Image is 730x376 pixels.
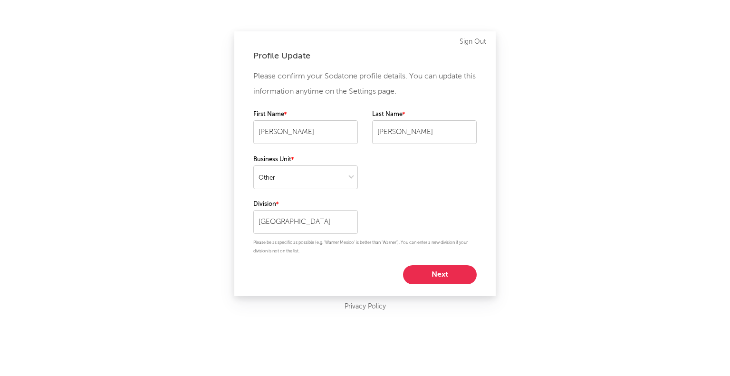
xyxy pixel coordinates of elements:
[253,109,358,120] label: First Name
[253,120,358,144] input: Your first name
[253,239,477,256] p: Please be as specific as possible (e.g. 'Warner Mexico' is better than 'Warner'). You can enter a...
[253,69,477,99] p: Please confirm your Sodatone profile details. You can update this information anytime on the Sett...
[253,50,477,62] div: Profile Update
[253,199,358,210] label: Division
[253,154,358,165] label: Business Unit
[345,301,386,313] a: Privacy Policy
[403,265,477,284] button: Next
[372,109,477,120] label: Last Name
[372,120,477,144] input: Your last name
[460,36,486,48] a: Sign Out
[253,210,358,234] input: Your division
